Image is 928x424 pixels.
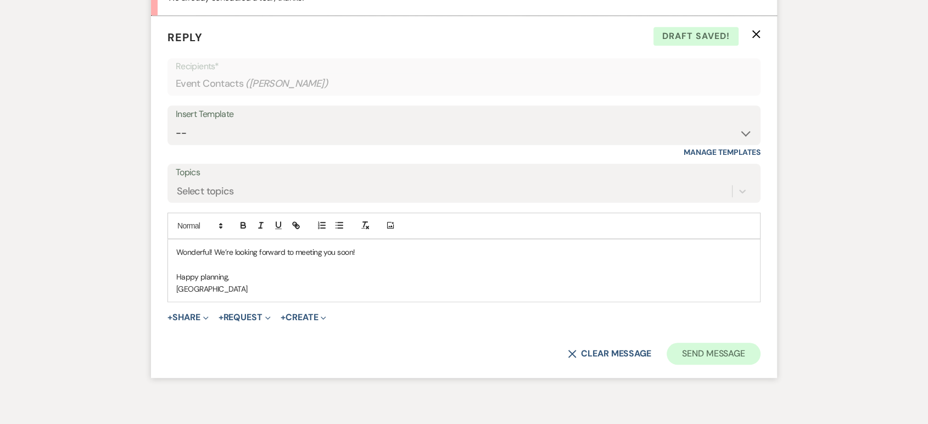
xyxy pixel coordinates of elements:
[176,283,752,295] p: [GEOGRAPHIC_DATA]
[167,313,172,322] span: +
[245,76,328,91] span: ( [PERSON_NAME] )
[176,59,752,74] p: Recipients*
[219,313,223,322] span: +
[176,271,752,283] p: Happy planning,
[167,30,203,44] span: Reply
[176,73,752,94] div: Event Contacts
[684,147,761,157] a: Manage Templates
[667,343,761,365] button: Send Message
[281,313,326,322] button: Create
[176,246,752,258] p: Wonderful! We’re looking forward to meeting you soon!
[176,107,752,122] div: Insert Template
[176,165,752,181] label: Topics
[568,349,651,358] button: Clear message
[219,313,271,322] button: Request
[167,313,209,322] button: Share
[653,27,739,46] span: Draft saved!
[177,183,234,198] div: Select topics
[281,313,286,322] span: +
